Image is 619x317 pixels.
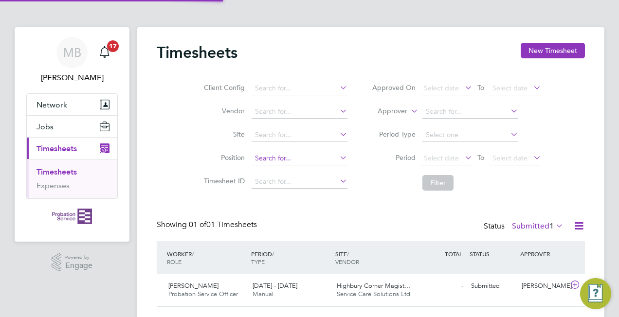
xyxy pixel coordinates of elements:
label: Position [201,153,245,162]
button: Network [27,94,117,115]
input: Search for... [252,82,347,95]
span: Select date [492,84,528,92]
input: Search for... [252,105,347,119]
label: Client Config [201,83,245,92]
span: To [474,81,487,94]
div: Status [484,220,565,233]
a: 17 [95,37,114,68]
span: 17 [107,40,119,52]
span: Select date [424,154,459,162]
span: / [347,250,349,258]
span: [PERSON_NAME] [168,282,218,290]
span: 01 Timesheets [189,220,257,229]
div: STATUS [467,245,518,263]
span: ROLE [167,258,182,265]
span: Select date [492,154,528,162]
div: Timesheets [27,159,117,198]
a: MB[PERSON_NAME] [26,37,118,84]
input: Search for... [252,175,347,189]
button: Engage Resource Center [580,278,611,309]
input: Search for... [252,152,347,165]
label: Submitted [512,221,564,231]
span: / [272,250,274,258]
img: probationservice-logo-retina.png [52,209,91,224]
label: Period [372,153,416,162]
div: - [417,278,467,294]
div: Submitted [467,278,518,294]
span: VENDOR [335,258,359,265]
span: Engage [65,262,92,270]
div: WORKER [164,245,249,270]
span: Jobs [36,122,54,131]
nav: Main navigation [15,27,129,242]
button: Jobs [27,116,117,137]
span: Select date [424,84,459,92]
span: Powered by [65,253,92,262]
a: Timesheets [36,167,77,176]
div: Showing [157,220,259,230]
input: Search for... [422,105,518,119]
div: PERIOD [249,245,333,270]
span: Manual [253,290,273,298]
span: To [474,151,487,164]
span: Max Burrell [26,72,118,84]
div: APPROVER [518,245,568,263]
input: Search for... [252,128,347,142]
a: Expenses [36,181,70,190]
span: [DATE] - [DATE] [253,282,297,290]
h2: Timesheets [157,43,237,62]
span: Probation Service Officer [168,290,238,298]
button: Filter [422,175,454,191]
span: Timesheets [36,144,77,153]
span: Network [36,100,67,109]
div: SITE [333,245,417,270]
a: Powered byEngage [52,253,93,272]
label: Approved On [372,83,416,92]
span: Service Care Solutions Ltd [337,290,410,298]
span: 1 [549,221,554,231]
span: / [192,250,194,258]
label: Period Type [372,130,416,139]
input: Select one [422,128,518,142]
span: TYPE [251,258,265,265]
div: [PERSON_NAME] [518,278,568,294]
label: Vendor [201,106,245,115]
label: Timesheet ID [201,176,245,185]
span: Highbury Corner Magist… [337,282,411,290]
a: Go to home page [26,209,118,224]
button: Timesheets [27,138,117,159]
label: Approver [364,106,407,116]
button: New Timesheet [521,43,585,58]
span: MB [63,46,81,59]
label: Site [201,130,245,139]
span: 01 of [189,220,206,229]
span: TOTAL [445,250,462,258]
